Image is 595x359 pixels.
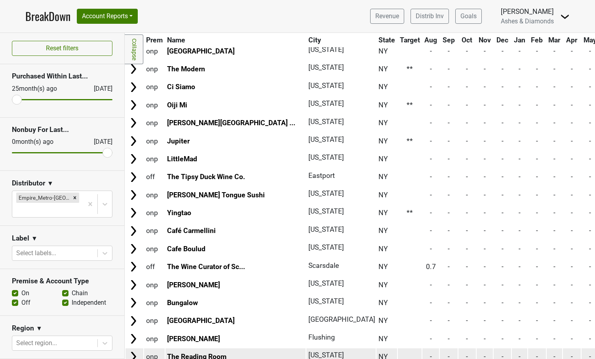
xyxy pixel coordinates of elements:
a: [GEOGRAPHIC_DATA] [167,317,235,325]
span: - [553,191,555,199]
img: Arrow right [127,243,139,255]
span: - [448,137,450,145]
td: onp [144,96,165,113]
span: - [519,263,521,271]
span: - [589,65,591,73]
span: - [536,209,538,217]
td: onp [144,186,165,203]
span: Eastport [308,172,335,179]
span: - [502,119,504,127]
span: - [519,299,521,307]
th: &nbsp;: activate to sort column ascending [125,33,143,47]
span: [US_STATE] [308,243,344,251]
span: - [519,191,521,199]
span: - [466,209,468,217]
div: [DATE] [87,84,112,94]
span: - [502,65,504,73]
span: - [430,245,432,253]
td: onp [144,42,165,59]
span: - [484,119,486,127]
span: - [448,47,450,55]
th: Feb: activate to sort column ascending [528,33,546,47]
span: - [553,137,555,145]
span: [GEOGRAPHIC_DATA] [308,315,375,323]
span: - [571,47,573,55]
span: - [466,137,468,145]
span: - [466,101,468,109]
img: Arrow right [127,135,139,147]
span: - [466,191,468,199]
th: Target: activate to sort column ascending [398,33,422,47]
span: - [466,119,468,127]
span: NY [378,65,388,73]
span: - [466,227,468,235]
h3: Region [12,324,34,332]
span: NY [378,83,388,91]
td: onp [144,61,165,78]
span: - [519,101,521,109]
span: - [571,191,573,199]
label: Chain [72,288,88,298]
span: - [589,173,591,181]
span: - [536,173,538,181]
th: Apr: activate to sort column ascending [563,33,581,47]
a: Yingtao [167,209,191,217]
a: Oiji Mi [167,101,187,109]
td: onp [144,312,165,329]
a: Goals [455,9,482,24]
td: off [144,258,165,275]
span: NY [378,209,388,217]
button: Account Reports [77,9,138,24]
span: - [502,101,504,109]
span: - [589,209,591,217]
span: - [430,191,432,199]
span: - [571,65,573,73]
div: [DATE] [87,137,112,147]
span: - [536,47,538,55]
span: - [571,101,573,109]
span: - [466,83,468,91]
span: - [536,191,538,199]
th: Aug: activate to sort column ascending [422,33,439,47]
span: - [430,47,432,55]
a: BreakDown [25,8,70,25]
span: - [536,263,538,271]
a: [PERSON_NAME] [167,335,220,343]
label: Independent [72,298,106,307]
td: onp [144,150,165,167]
span: - [430,335,432,343]
span: - [536,281,538,289]
span: - [430,101,432,109]
span: - [502,299,504,307]
img: Arrow right [127,279,139,291]
th: State: activate to sort column ascending [376,33,397,47]
span: NY [378,281,388,289]
span: [US_STATE] [308,99,344,107]
span: - [536,119,538,127]
span: - [589,227,591,235]
span: [US_STATE] [308,189,344,197]
span: [US_STATE] [308,82,344,90]
a: [PERSON_NAME] Tongue Sushi [167,191,265,199]
span: - [484,83,486,91]
span: - [571,155,573,163]
label: On [21,288,29,298]
img: Arrow right [127,315,139,327]
span: - [484,101,486,109]
a: The Tipsy Duck Wine Co. [167,173,245,181]
h3: Premise & Account Type [12,277,112,285]
button: Reset filters [12,41,112,56]
th: Prem: activate to sort column ascending [144,33,165,47]
span: - [519,209,521,217]
span: - [536,227,538,235]
td: onp [144,204,165,222]
span: - [571,317,573,325]
span: - [466,173,468,181]
img: Arrow right [127,81,139,93]
span: - [519,245,521,253]
img: Arrow right [127,63,139,75]
span: - [484,335,486,343]
th: Jan: activate to sort column ascending [512,33,527,47]
span: - [466,263,468,271]
a: LittleMad [167,155,197,163]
